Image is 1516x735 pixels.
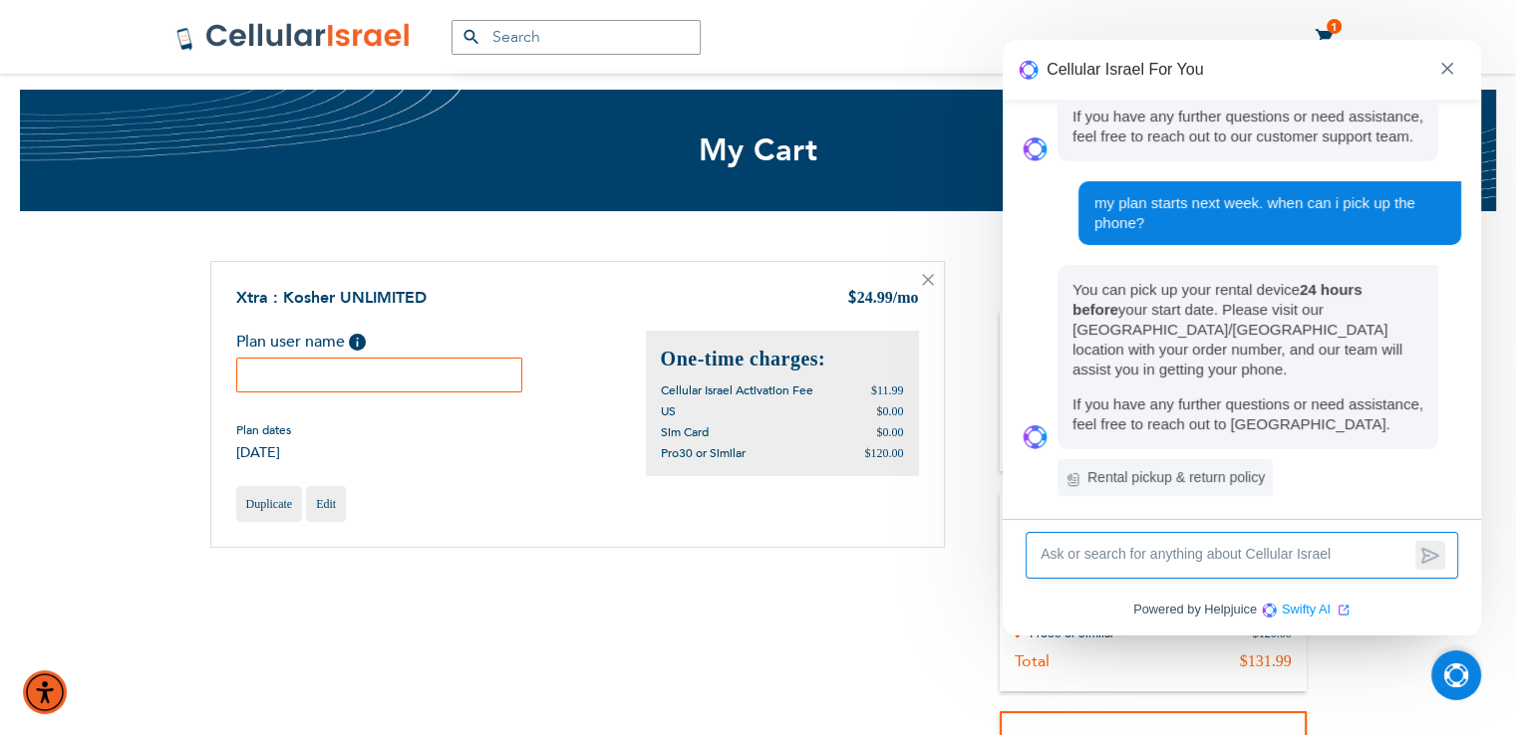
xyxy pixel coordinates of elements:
[699,129,818,171] span: My Cart
[661,346,904,372] h2: One-time charges:
[236,287,427,309] a: Xtra : Kosher UNLIMITED
[236,443,291,462] span: [DATE]
[877,404,904,418] span: $0.00
[349,334,366,351] span: Help
[452,20,701,55] input: Search
[246,497,293,511] span: Duplicate
[1240,651,1292,671] div: $131.99
[1015,651,1050,671] div: Total
[236,331,345,353] span: Plan user name
[661,445,746,461] span: Pro30 or Similar
[661,424,709,440] span: Sim Card
[1000,261,1307,290] h2: Order Summary
[316,497,336,511] span: Edit
[847,288,857,311] span: $
[661,403,676,419] span: US
[23,670,67,714] div: Accessibility Menu
[865,446,904,460] span: $120.00
[871,383,904,397] span: $11.99
[893,289,919,306] span: /mo
[847,287,919,311] div: 24.99
[175,22,412,52] img: Cellular Israel
[236,422,291,438] span: Plan dates
[1315,27,1337,51] a: 1
[877,425,904,439] span: $0.00
[306,486,346,522] a: Edit
[1331,19,1338,35] span: 1
[236,486,303,522] a: Duplicate
[661,382,813,398] span: Cellular Israel Activation Fee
